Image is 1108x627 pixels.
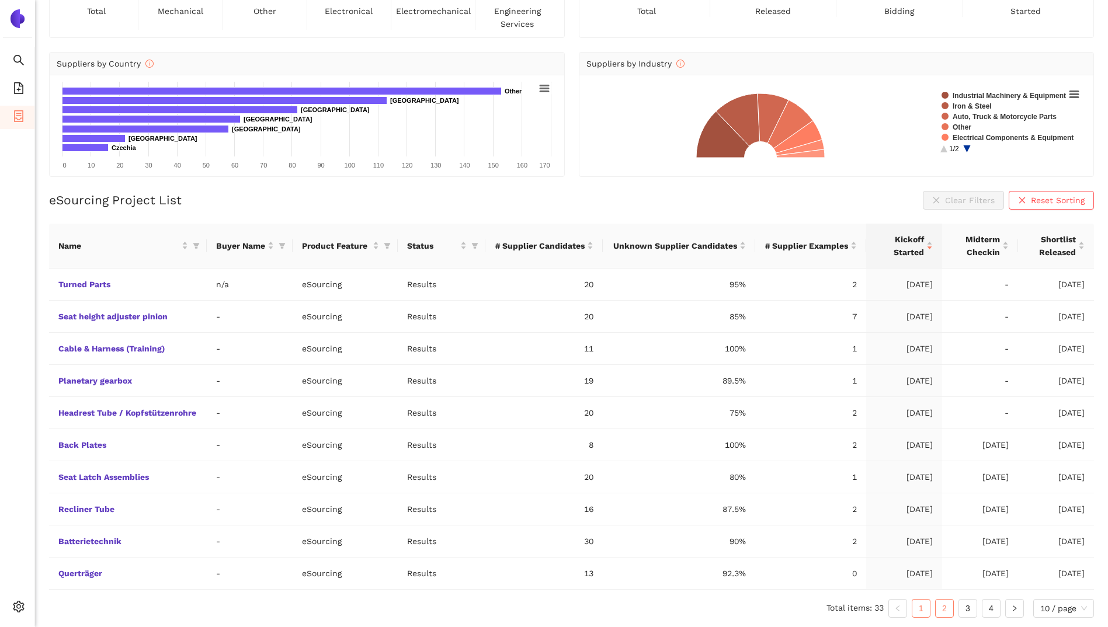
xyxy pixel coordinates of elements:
[866,365,942,397] td: [DATE]
[1018,525,1094,558] td: [DATE]
[517,162,527,169] text: 160
[398,397,485,429] td: Results
[345,162,355,169] text: 100
[755,224,866,269] th: this column's title is # Supplier Examples,this column is sortable
[942,461,1018,493] td: [DATE]
[1018,461,1094,493] td: [DATE]
[942,333,1018,365] td: -
[390,97,459,104] text: [GEOGRAPHIC_DATA]
[876,233,924,259] span: Kickoff Started
[953,134,1074,142] text: Electrical Components & Equipment
[1018,333,1094,365] td: [DATE]
[603,397,755,429] td: 75%
[293,397,398,429] td: eSourcing
[57,59,154,68] span: Suppliers by Country
[1005,599,1024,618] li: Next Page
[471,242,478,249] span: filter
[398,525,485,558] td: Results
[953,92,1066,100] text: Industrial Machinery & Equipment
[1031,194,1085,207] span: Reset Sorting
[207,493,293,525] td: -
[1018,558,1094,590] td: [DATE]
[87,5,106,18] span: total
[603,365,755,397] td: 89.5%
[755,525,866,558] td: 2
[293,493,398,525] td: eSourcing
[755,301,866,333] td: 7
[958,599,977,618] li: 3
[866,269,942,301] td: [DATE]
[276,237,288,255] span: filter
[1010,5,1041,18] span: started
[128,135,197,142] text: [GEOGRAPHIC_DATA]
[469,237,481,255] span: filter
[1018,397,1094,429] td: [DATE]
[293,525,398,558] td: eSourcing
[207,525,293,558] td: -
[207,224,293,269] th: this column's title is Buyer Name,this column is sortable
[603,461,755,493] td: 80%
[381,237,393,255] span: filter
[112,144,136,151] text: Czechia
[207,397,293,429] td: -
[755,558,866,590] td: 0
[612,239,737,252] span: Unknown Supplier Candidates
[1027,233,1076,259] span: Shortlist Released
[1011,605,1018,612] span: right
[398,269,485,301] td: Results
[1018,365,1094,397] td: [DATE]
[1018,429,1094,461] td: [DATE]
[384,242,391,249] span: filter
[398,365,485,397] td: Results
[216,239,266,252] span: Buyer Name
[495,239,585,252] span: # Supplier Candidates
[430,162,441,169] text: 130
[293,224,398,269] th: this column's title is Product Feature,this column is sortable
[145,60,154,68] span: info-circle
[765,239,848,252] span: # Supplier Examples
[485,429,603,461] td: 8
[279,242,286,249] span: filter
[935,599,954,618] li: 2
[603,493,755,525] td: 87.5%
[8,9,27,28] img: Logo
[866,558,942,590] td: [DATE]
[49,224,207,269] th: this column's title is Name,this column is sortable
[755,397,866,429] td: 2
[637,5,656,18] span: total
[193,242,200,249] span: filter
[603,333,755,365] td: 100%
[13,78,25,102] span: file-add
[912,600,930,617] a: 1
[13,106,25,130] span: container
[485,461,603,493] td: 20
[603,429,755,461] td: 100%
[603,525,755,558] td: 90%
[942,269,1018,301] td: -
[942,224,1018,269] th: this column's title is Midterm Checkin,this column is sortable
[485,397,603,429] td: 20
[207,269,293,301] td: n/a
[1040,600,1087,617] span: 10 / page
[866,493,942,525] td: [DATE]
[884,5,914,18] span: bidding
[407,239,458,252] span: Status
[1018,269,1094,301] td: [DATE]
[317,162,324,169] text: 90
[174,162,181,169] text: 40
[603,558,755,590] td: 92.3%
[485,493,603,525] td: 16
[58,239,179,252] span: Name
[158,5,203,18] span: mechanical
[49,191,182,208] h2: eSourcing Project List
[1018,224,1094,269] th: this column's title is Shortlist Released,this column is sortable
[302,239,370,252] span: Product Feature
[207,333,293,365] td: -
[402,162,412,169] text: 120
[260,162,267,169] text: 70
[253,5,276,18] span: other
[982,599,1001,618] li: 4
[755,333,866,365] td: 1
[190,237,202,255] span: filter
[396,5,471,18] span: electromechanical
